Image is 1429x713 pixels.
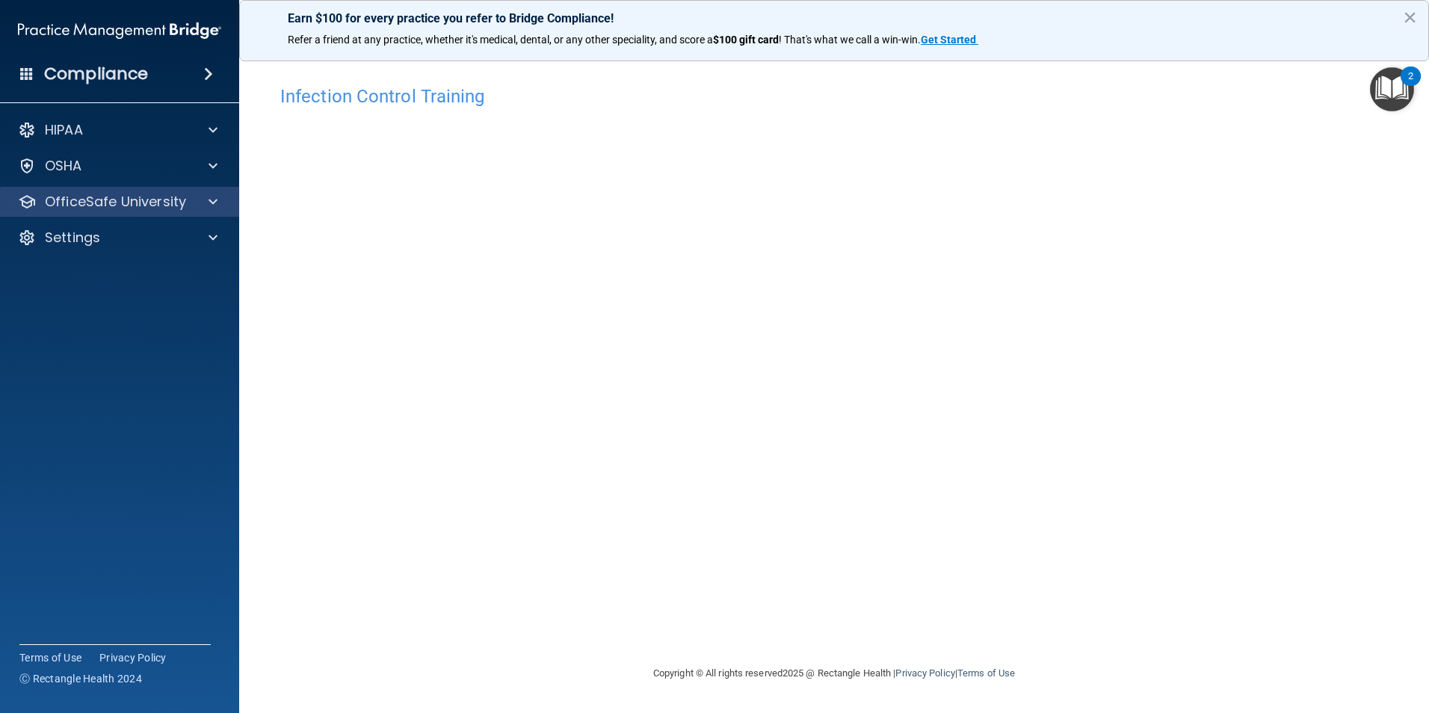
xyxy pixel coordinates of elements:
[18,229,217,247] a: Settings
[288,11,1380,25] p: Earn $100 for every practice you refer to Bridge Compliance!
[45,157,82,175] p: OSHA
[561,649,1107,697] div: Copyright © All rights reserved 2025 @ Rectangle Health | |
[1403,5,1417,29] button: Close
[45,121,83,139] p: HIPAA
[921,34,976,46] strong: Get Started
[280,114,1028,574] iframe: infection-control-training
[19,650,81,665] a: Terms of Use
[1370,67,1414,111] button: Open Resource Center, 2 new notifications
[18,16,221,46] img: PMB logo
[45,193,186,211] p: OfficeSafe University
[1408,76,1413,96] div: 2
[280,87,1388,106] h4: Infection Control Training
[921,34,978,46] a: Get Started
[19,671,142,686] span: Ⓒ Rectangle Health 2024
[779,34,921,46] span: ! That's what we call a win-win.
[18,193,217,211] a: OfficeSafe University
[99,650,167,665] a: Privacy Policy
[45,229,100,247] p: Settings
[18,121,217,139] a: HIPAA
[44,64,148,84] h4: Compliance
[895,667,954,679] a: Privacy Policy
[18,157,217,175] a: OSHA
[288,34,713,46] span: Refer a friend at any practice, whether it's medical, dental, or any other speciality, and score a
[713,34,779,46] strong: $100 gift card
[957,667,1015,679] a: Terms of Use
